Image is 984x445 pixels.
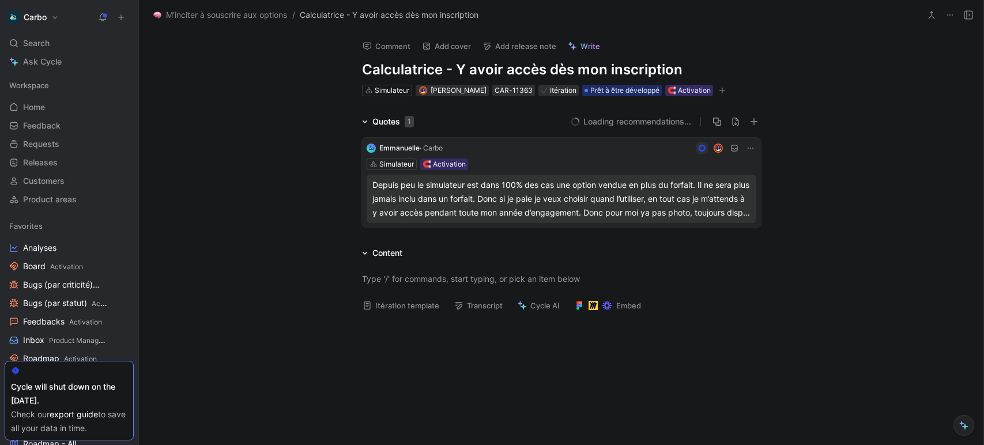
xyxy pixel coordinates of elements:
a: InboxProduct Management [5,331,134,349]
a: Feedback [5,117,134,134]
span: Search [23,36,50,50]
span: Feedback [23,120,61,131]
h1: Carbo [24,12,47,22]
div: Itération [541,85,576,96]
button: Write [563,38,605,54]
h1: Calculatrice - Y avoir accès dès mon inscription [362,61,761,79]
a: BoardActivation [5,258,134,275]
div: Favorites [5,217,134,235]
button: Itération template [357,297,444,314]
a: Analyses [5,239,134,257]
button: CarboCarbo [5,9,62,25]
span: Customers [23,175,65,187]
span: Requests [23,138,59,150]
span: Activation [69,318,102,326]
div: Search [5,35,134,52]
span: [PERSON_NAME] [431,86,487,95]
button: Cycle AI [512,297,565,314]
a: Ask Cycle [5,53,134,70]
div: 🧲 Activation [668,85,711,96]
img: Carbo [7,12,19,23]
div: Quotes [372,115,414,129]
a: Bugs (par statut)Activation [5,295,134,312]
span: Product Management [49,336,119,345]
span: Calculatrice - Y avoir accès dès mon inscription [300,8,478,22]
img: avatar [420,87,427,93]
div: Depuis peu le simulateur est dans 100% des cas une option vendue en plus du forfait. Il ne sera p... [372,178,751,220]
button: Add release note [477,38,561,54]
span: Bugs (par criticité) [23,279,109,291]
button: Add cover [417,38,476,54]
span: Inbox [23,334,107,346]
span: M'inciter à souscrire aux options [166,8,287,22]
span: Favorites [9,220,43,232]
div: Quotes1 [357,115,419,129]
span: Bugs (par statut) [23,297,108,310]
a: Releases [5,154,134,171]
a: export guide [50,409,98,419]
div: Workspace [5,77,134,94]
button: Loading recommendations... [571,115,691,129]
a: Bugs (par criticité)Activation [5,276,134,293]
a: Requests [5,135,134,153]
span: / [292,8,295,22]
a: FeedbacksActivation [5,313,134,330]
span: Feedbacks [23,316,102,328]
img: avatar [714,145,722,152]
img: 🧠 [153,11,161,19]
div: Content [372,246,402,260]
div: Content [357,246,407,260]
div: Cycle will shut down on the [DATE]. [11,380,127,408]
span: Releases [23,157,58,168]
span: Ask Cycle [23,55,62,69]
span: · Carbo [420,144,443,152]
a: Customers [5,172,134,190]
a: Home [5,99,134,116]
span: Prêt à être développé [590,85,659,96]
div: CAR-11363 [495,85,533,96]
span: Activation [50,262,83,271]
span: Analyses [23,242,56,254]
button: 🧠M'inciter à souscrire aux options [150,8,290,22]
a: Product areas [5,191,134,208]
span: Write [580,41,600,51]
img: ✔️ [541,87,548,94]
div: ✔️Itération [538,85,579,96]
span: Activation [92,299,125,308]
button: Embed [570,297,646,314]
span: Board [23,261,83,273]
img: logo [367,144,376,153]
span: Home [23,101,45,113]
span: Emmanuelle [379,144,420,152]
div: Check our to save all your data in time. [11,408,127,435]
div: Simulateur [375,85,409,96]
button: Comment [357,38,416,54]
span: Activation [64,355,97,363]
div: Prêt à être développé [582,85,662,96]
button: Transcript [449,297,508,314]
span: Workspace [9,80,49,91]
div: 🧲 Activation [423,159,466,170]
div: 1 [405,116,414,127]
div: Simulateur [379,159,414,170]
span: Roadmap [23,353,97,365]
a: RoadmapActivation [5,350,134,367]
span: Product areas [23,194,77,205]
